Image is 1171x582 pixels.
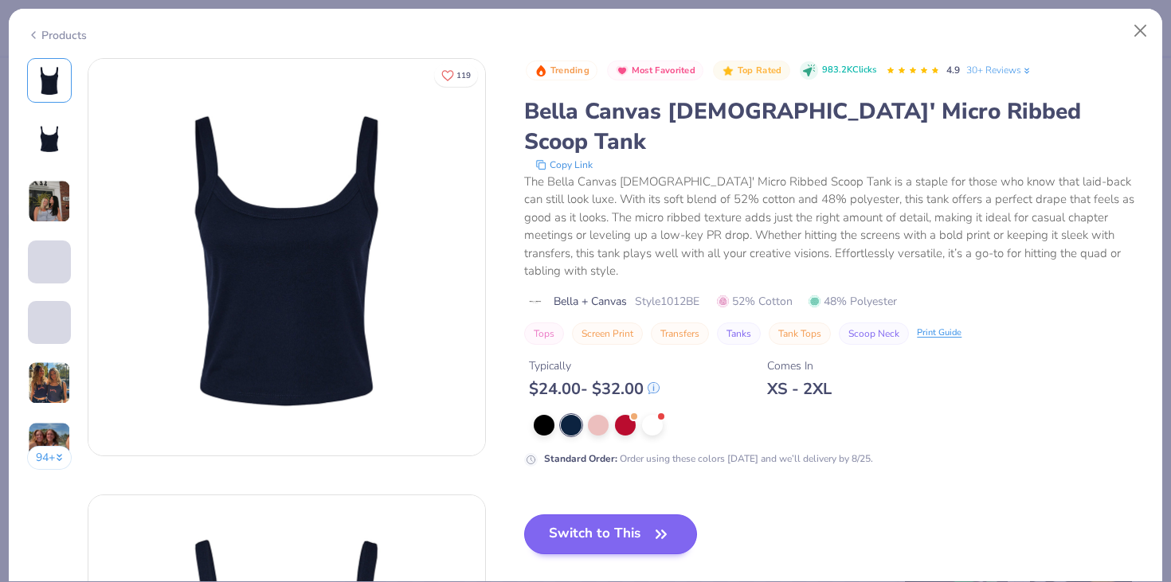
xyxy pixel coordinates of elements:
button: copy to clipboard [531,157,597,173]
button: 94+ [27,446,72,470]
button: Scoop Neck [839,322,909,345]
button: Badge Button [713,61,789,81]
div: Bella Canvas [DEMOGRAPHIC_DATA]' Micro Ribbed Scoop Tank [524,96,1144,157]
img: Top Rated sort [722,64,734,77]
span: Most Favorited [632,66,695,75]
div: $ 24.00 - $ 32.00 [529,379,660,399]
button: Tank Tops [769,322,831,345]
img: User generated content [28,361,71,404]
button: Tops [524,322,564,345]
div: 4.9 Stars [886,58,940,84]
img: User generated content [28,344,30,387]
div: XS - 2XL [767,379,832,399]
button: Screen Print [572,322,643,345]
img: Front [30,61,69,100]
div: Typically [529,357,660,374]
img: User generated content [28,180,71,223]
strong: Standard Order : [544,452,617,465]
button: Like [434,64,478,87]
img: brand logo [524,295,546,308]
div: The Bella Canvas [DEMOGRAPHIC_DATA]' Micro Ribbed Scoop Tank is a staple for those who know that ... [524,173,1144,280]
img: Trending sort [535,64,547,77]
button: Badge Button [526,61,597,81]
span: 48% Polyester [809,293,897,310]
button: Close [1126,16,1156,46]
img: User generated content [28,283,30,326]
span: Trending [550,66,589,75]
span: 119 [456,72,471,80]
span: 52% Cotton [717,293,793,310]
span: Bella + Canvas [554,293,627,310]
div: Products [27,27,87,44]
img: Back [30,122,69,160]
button: Transfers [651,322,709,345]
button: Switch to This [524,514,697,554]
span: 983.2K Clicks [822,64,876,77]
div: Comes In [767,357,832,374]
button: Tanks [717,322,761,345]
span: Top Rated [738,66,782,75]
img: User generated content [28,422,71,465]
div: Order using these colors [DATE] and we’ll delivery by 8/25. [544,451,873,466]
span: 4.9 [946,64,960,76]
button: Badge Button [607,61,703,81]
div: Print Guide [917,326,961,340]
img: Most Favorited sort [616,64,629,77]
span: Style 1012BE [635,293,699,310]
img: Front [88,59,485,455]
a: 30+ Reviews [966,63,1032,77]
